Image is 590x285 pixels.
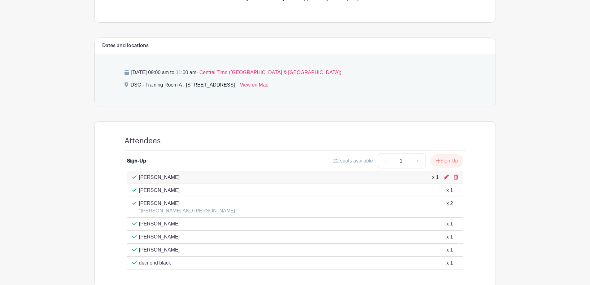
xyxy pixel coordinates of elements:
div: x 2 [446,200,453,215]
div: x 1 [446,187,453,194]
div: x 1 [446,246,453,254]
div: x 1 [446,233,453,241]
p: [PERSON_NAME] [139,200,238,207]
p: [PERSON_NAME] [139,220,180,228]
button: Sign Up [431,154,463,167]
h4: Attendees [125,136,161,145]
h6: Dates and locations [102,43,149,49]
a: + [410,154,426,168]
p: diamond black [139,259,171,267]
div: Sign-Up [127,157,146,165]
p: "[PERSON_NAME] AND [PERSON_NAME] " [139,207,238,215]
div: 22 spots available [333,157,373,165]
a: - [378,154,392,168]
div: x 1 [432,174,439,181]
a: View on Map [240,81,269,91]
p: [PERSON_NAME] [139,187,180,194]
p: [PERSON_NAME] [139,233,180,241]
p: [PERSON_NAME] [139,174,180,181]
span: - Central Time ([GEOGRAPHIC_DATA] & [GEOGRAPHIC_DATA]) [196,70,341,75]
p: [DATE] 09:00 am to 11:00 am [125,69,466,76]
p: [PERSON_NAME] [139,246,180,254]
div: x 1 [446,259,453,267]
div: DSC - Training Room A , [STREET_ADDRESS] [131,81,235,91]
div: x 1 [446,220,453,228]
